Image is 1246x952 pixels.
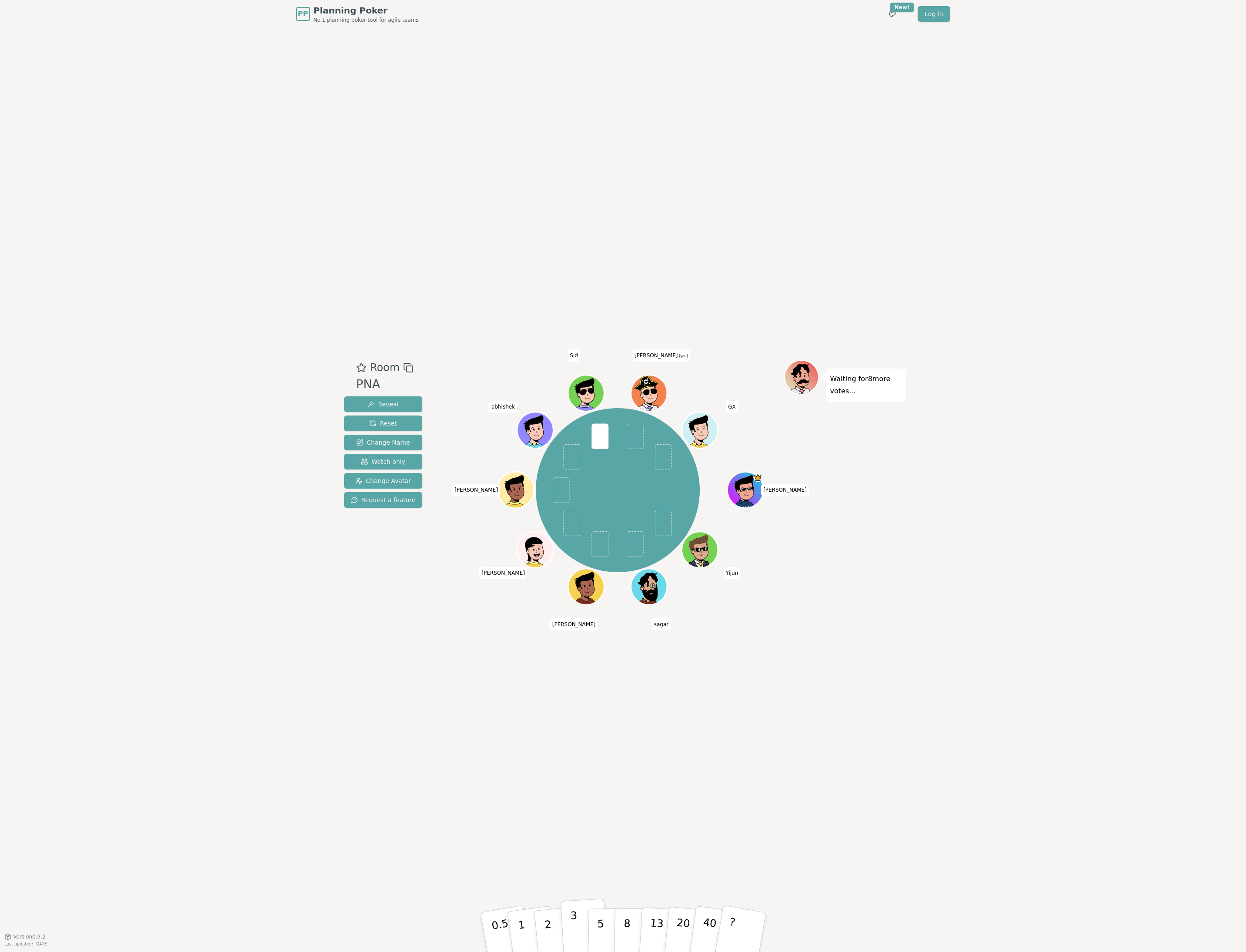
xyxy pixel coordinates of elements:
[367,400,398,409] span: Reveal
[761,484,809,496] span: Click to change your name
[370,360,400,375] span: Room
[314,17,419,23] span: No.1 planning poker tool for agile teams
[356,438,410,447] span: Change Name
[452,484,500,496] span: Click to change your name
[4,942,49,946] span: Last updated: [DATE]
[296,4,419,23] a: PPPlanning PokerNo.1 planning poker tool for agile teams
[885,6,900,22] button: New!
[678,354,688,358] span: (you)
[361,457,405,466] span: Watch only
[351,496,416,504] span: Request a feature
[489,401,517,413] span: Click to change your name
[890,3,915,12] div: New!
[479,567,527,579] span: Click to change your name
[344,396,423,412] button: Reveal
[830,373,902,397] p: Waiting for 8 more votes...
[356,360,367,375] button: Add as favourite
[355,476,411,485] span: Change Avatar
[298,9,308,19] span: PP
[632,349,690,362] span: Click to change your name
[550,618,598,630] span: Click to change your name
[753,473,762,482] span: Yuran is the host
[344,473,423,489] button: Change Avatar
[344,435,423,450] button: Change Name
[314,4,419,17] span: Planning Poker
[344,416,423,431] button: Reset
[652,618,671,630] span: Click to change your name
[369,419,397,428] span: Reset
[568,349,580,362] span: Click to change your name
[356,375,414,393] div: PNA
[632,376,666,410] button: Click to change your avatar
[726,401,738,413] span: Click to change your name
[344,454,423,469] button: Watch only
[13,933,46,940] span: Version 0.9.2
[724,567,741,579] span: Click to change your name
[918,6,950,22] a: Log in
[344,492,423,508] button: Request a feature
[4,933,46,940] button: Version0.9.2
